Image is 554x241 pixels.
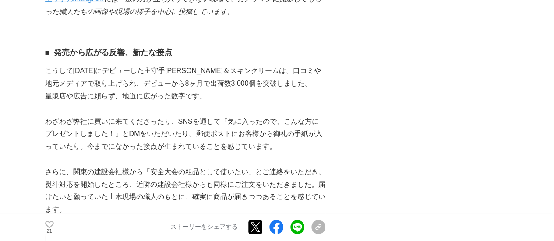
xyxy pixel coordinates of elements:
p: 量販店や広告に頼らず、地道に広がった数字です。 [45,90,325,103]
p: ストーリーをシェアする [170,224,238,231]
p: わざわざ弊社に買いに来てくださったり、SNSを通して「気に入ったので、こんな方にプレゼントしました！」とDMをいただいたり、郵便ポストにお客様から御礼の手紙が入っていたり。今までになかった接点が... [45,115,325,153]
strong: ■ 発売から広がる反響、新たな接点 [45,48,172,57]
p: さらに、関東の建設会社様から「安全大会の粗品として使いたい」とご連絡をいただき、熨斗対応を開始したところ、近隣の建設会社様からも同様にご注文をいただきました。届けたいと願っていた土木現場の職人の... [45,166,325,216]
p: こうして[DATE]にデビューした主守手[PERSON_NAME]＆スキンクリームは、口コミや地元メディアで取り上げられ、デビューから8ヶ月で出荷数3,000個を突破しました。 [45,65,325,90]
p: 21 [45,229,54,234]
